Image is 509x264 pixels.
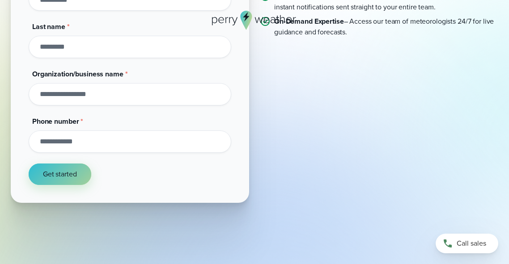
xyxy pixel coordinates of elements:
[457,238,486,249] span: Call sales
[32,69,123,79] span: Organization/business name
[29,163,91,185] button: Get started
[436,234,498,253] a: Call sales
[43,169,77,180] span: Get started
[32,116,79,126] span: Phone number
